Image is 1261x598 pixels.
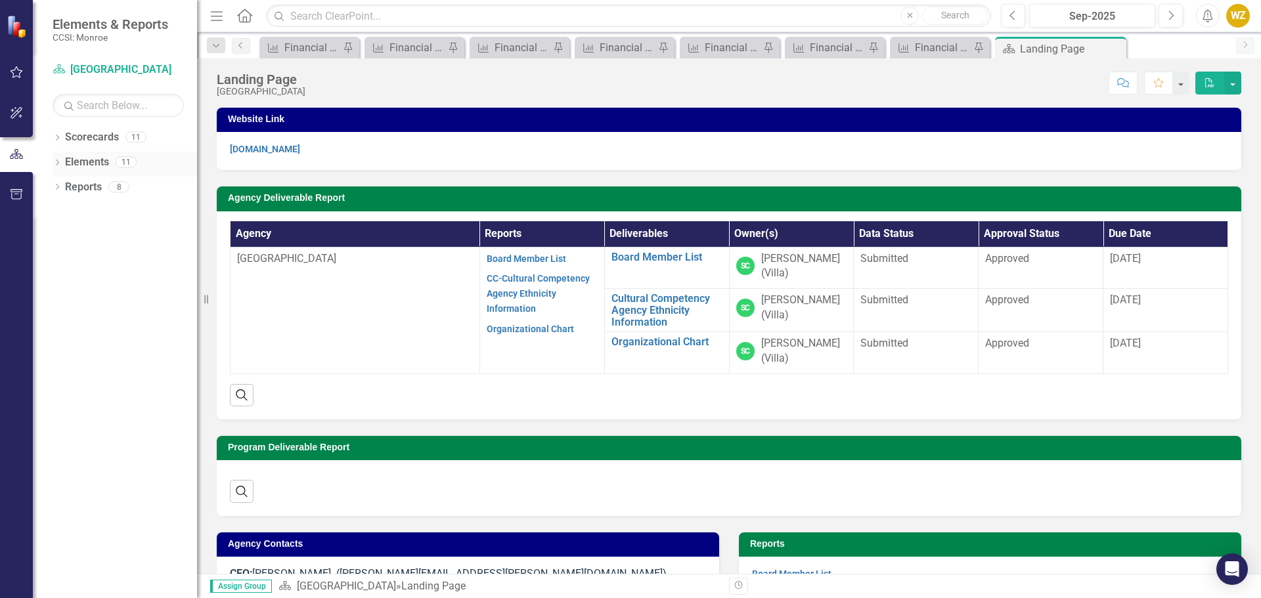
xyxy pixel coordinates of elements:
h3: Agency Contacts [228,539,713,549]
div: Financial Report [810,39,865,56]
a: [DOMAIN_NAME] [230,144,300,154]
span: Submitted [860,252,908,265]
a: Organizational Chart [487,324,574,334]
div: 11 [125,132,146,143]
a: Board Member List [611,251,722,263]
span: [DATE] [1110,293,1141,306]
span: Submitted [860,293,908,306]
td: Double-Click to Edit [854,332,979,374]
div: Landing Page [217,72,305,87]
button: Search [922,7,988,25]
span: [DATE] [1110,252,1141,265]
td: Double-Click to Edit Right Click for Context Menu [604,289,729,332]
a: Board Member List [752,568,831,579]
div: [PERSON_NAME] (Villa) [761,251,847,282]
span: Approved [985,293,1029,306]
a: Financial Report [893,39,970,56]
p: [GEOGRAPHIC_DATA] [237,251,473,267]
a: [GEOGRAPHIC_DATA] [53,62,184,77]
div: Landing Page [1020,41,1123,57]
a: CC-Cultural Competency Agency Ethnicity Information [487,273,590,314]
td: Double-Click to Edit Right Click for Context Menu [604,332,729,374]
td: Double-Click to Edit [854,247,979,289]
div: Open Intercom Messenger [1216,553,1248,585]
span: Approved [985,337,1029,349]
input: Search Below... [53,94,184,117]
div: Sep-2025 [1034,9,1151,24]
td: Double-Click to Edit [854,289,979,332]
span: Search [941,10,969,20]
div: Financial Report [284,39,340,56]
input: Search ClearPoint... [266,5,991,28]
div: SC [736,299,755,317]
a: Financial Report [263,39,340,56]
td: Double-Click to Edit [979,247,1103,289]
span: Elements & Reports [53,16,168,32]
h3: Program Deliverable Report [228,442,1235,452]
a: [GEOGRAPHIC_DATA] [297,580,396,592]
h3: Agency Deliverable Report [228,193,1235,203]
img: ClearPoint Strategy [6,14,30,39]
small: CCSI: Monroe [53,32,168,43]
td: Double-Click to Edit Right Click for Context Menu [604,247,729,289]
span: [DATE] [1110,337,1141,349]
div: 11 [116,157,137,168]
h3: Reports [750,539,1235,549]
a: Financial Report [368,39,445,56]
div: » [278,579,719,594]
span: Approved [985,252,1029,265]
div: Financial Report [915,39,970,56]
a: Cultural Competency Agency Ethnicity Information [611,293,722,328]
div: SC [736,342,755,360]
p: [PERSON_NAME] ([PERSON_NAME][EMAIL_ADDRESS][PERSON_NAME][DOMAIN_NAME]) [230,566,706,584]
div: Financial Report [389,39,445,56]
td: Double-Click to Edit [979,289,1103,332]
div: 8 [108,181,129,192]
button: WZ [1226,4,1250,28]
button: Sep-2025 [1029,4,1155,28]
span: Assign Group [210,580,272,593]
div: [GEOGRAPHIC_DATA] [217,87,305,96]
h3: Website Link [228,114,1235,124]
a: Financial Report [788,39,865,56]
a: Board Member List [487,253,566,264]
span: Submitted [860,337,908,349]
div: Landing Page [401,580,466,592]
td: Double-Click to Edit [979,332,1103,374]
a: Organizational Chart [611,336,722,348]
strong: CEO: [230,567,252,580]
a: Financial Report [473,39,550,56]
div: Financial Report [495,39,550,56]
a: Elements [65,155,109,170]
div: [PERSON_NAME] (Villa) [761,336,847,366]
div: SC [736,257,755,275]
a: Scorecards [65,130,119,145]
div: [PERSON_NAME] (Villa) [761,293,847,323]
a: Reports [65,180,102,195]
